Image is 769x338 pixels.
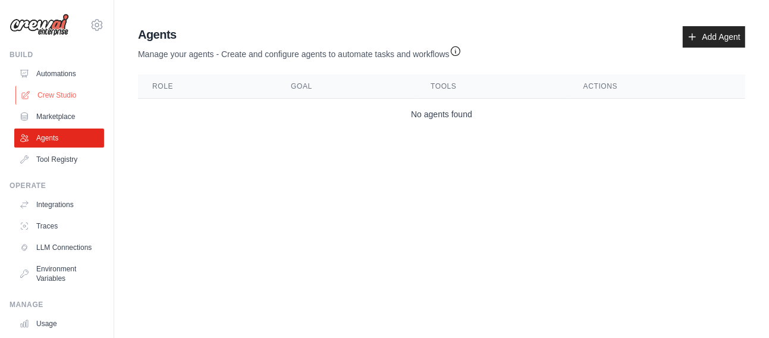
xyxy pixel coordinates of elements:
[14,64,104,83] a: Automations
[569,74,745,99] th: Actions
[14,129,104,148] a: Agents
[10,50,104,60] div: Build
[10,300,104,309] div: Manage
[14,314,104,333] a: Usage
[138,26,462,43] h2: Agents
[14,150,104,169] a: Tool Registry
[14,217,104,236] a: Traces
[14,195,104,214] a: Integrations
[138,43,462,60] p: Manage your agents - Create and configure agents to automate tasks and workflows
[14,238,104,257] a: LLM Connections
[14,259,104,288] a: Environment Variables
[14,107,104,126] a: Marketplace
[15,86,105,105] a: Crew Studio
[138,74,277,99] th: Role
[10,14,69,36] img: Logo
[10,181,104,190] div: Operate
[416,74,569,99] th: Tools
[277,74,416,99] th: Goal
[683,26,745,48] a: Add Agent
[138,99,745,130] td: No agents found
